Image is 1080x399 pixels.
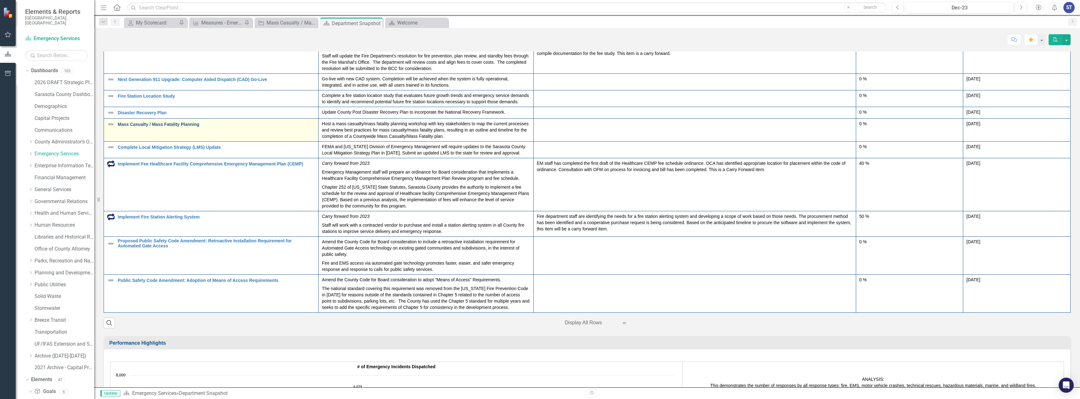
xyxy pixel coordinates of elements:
[357,364,435,369] strong: # of Emergency Incidents Dispatched
[118,239,315,248] a: Proposed Public Safety Code Amendment: Retroactive Installation Requirement for Automated Gate Ac...
[107,76,115,83] img: Not Defined
[354,384,362,389] text: 6,079
[104,275,319,313] td: Double-Click to Edit Right Click for Context Menu
[256,19,316,27] a: Mass Casualty / Mass Fatality Planning
[966,76,980,81] span: [DATE]
[35,222,94,229] a: Human Resources
[35,305,94,312] a: Stormwater
[25,50,88,61] input: Search Below...
[322,221,530,235] p: Staff will work with a contracted vendor to purchase and install a station alerting system in all...
[118,162,315,166] a: Implement Fee Healthcare Facility Comprehensive Emergency Management Plan (CEMP)
[322,259,530,272] p: Fire and EMS access via automated gate technology promotes faster, easier, and safer emergency re...
[59,389,69,394] div: 6
[966,277,980,282] span: [DATE]
[322,53,528,71] span: Staff will update the Fire Department’s resolution for fire prevention, plan review, and standby ...
[35,103,94,110] a: Demographics
[35,210,94,217] a: Health and Human Services
[107,121,115,128] img: Not Defined
[859,143,960,150] div: 0 %
[856,74,963,90] td: Double-Click to Edit
[859,121,960,127] div: 0 %
[533,107,856,119] td: Double-Click to Edit
[132,390,176,396] a: Emergency Services
[136,19,177,27] div: My Scorecard
[856,107,963,119] td: Double-Click to Edit
[863,5,877,10] span: Search
[859,277,960,283] div: 0 %
[856,211,963,237] td: Double-Click to Edit
[123,390,582,397] div: »
[387,19,446,27] a: Welcome
[107,143,115,151] img: Not Defined
[107,92,115,100] img: Not Defined
[533,74,856,90] td: Double-Click to Edit
[332,19,381,27] div: Department Snapshot
[35,293,94,300] a: Solid Waste
[35,269,94,277] a: Planning and Development Services
[35,91,94,98] a: Sarasota County Dashboard
[55,377,65,382] div: 41
[201,19,243,27] div: Measures - Emergency Management
[859,76,960,82] div: 0 %
[118,122,315,127] a: Mass Casualty / Mass Fatality Planning
[856,237,963,275] td: Double-Click to Edit
[118,94,315,99] a: Fire Station Location Study
[118,77,315,82] a: Next Generation 911 Upgrade: Computer Aided Dispatch (CAD) Go-Live
[31,67,58,74] a: Dashboards
[25,35,88,42] a: Emergency Services
[533,275,856,313] td: Double-Click to Edit
[1063,2,1075,13] button: ST
[859,92,960,99] div: 0 %
[35,162,94,170] a: Enterprise Information Technology
[35,353,94,360] a: Archive ([DATE]-[DATE])
[126,19,177,27] a: My Scorecard
[35,127,94,134] a: Communications
[322,284,530,310] p: The national standard covering this requirement was removed from the [US_STATE] Fire Prevention C...
[267,19,316,27] div: Mass Casualty / Mass Fatality Planning
[104,142,319,158] td: Double-Click to Edit Right Click for Context Menu
[859,213,960,219] div: 50 %
[856,158,963,211] td: Double-Click to Edit
[104,237,319,275] td: Double-Click to Edit Right Click for Context Menu
[854,3,886,12] button: Search
[322,76,530,88] p: Go-live with new CAD system. Completion will be achieved when the system is fully operational, in...
[127,2,887,13] input: Search ClearPoint...
[104,107,319,119] td: Double-Click to Edit Right Click for Context Menu
[35,234,94,241] a: Libraries and Historical Resources
[34,388,56,395] a: Goals
[966,239,980,244] span: [DATE]
[966,110,980,115] span: [DATE]
[322,239,530,259] p: Amend the County Code for Board consideration to include a retroactive installation requirement f...
[684,382,1062,390] p: This demonstrates the number of responses by all response types: fire, EMS, motor vehicle crashes...
[905,2,1013,13] button: Dec-23
[35,341,94,348] a: UF/IFAS Extension and Sustainability
[533,90,856,107] td: Double-Click to Edit
[322,143,530,156] p: FEMA and [US_STATE] Division of Emergency Management will require updates to the Sarasota County ...
[35,281,94,288] a: Public Utilities
[533,42,856,74] td: Double-Click to Edit
[35,174,94,181] a: Financial Management
[859,239,960,245] div: 0 %
[35,245,94,253] a: Office of County Attorney
[322,92,530,105] p: Complete a fire station location study that evaluates future growth trends and emergency service ...
[35,115,94,122] a: Capital Projects
[322,121,530,139] p: Host a mass casualty/mass fatality planning workshop with key stakeholders to map the current pro...
[322,214,370,219] em: Carry forward from 2023
[35,317,94,324] a: Breeze Transit
[104,211,319,237] td: Double-Click to Edit Right Click for Context Menu
[25,8,88,15] span: Elements & Reports
[107,240,115,247] img: Not Defined
[35,364,94,371] a: 2021 Archive - Capital Projects
[107,277,115,284] img: Not Defined
[322,183,530,209] p: Chapter 252 of [US_STATE] State Statutes, Sarasota County provides the authority to implement a f...
[104,42,319,74] td: Double-Click to Edit Right Click for Context Menu
[104,119,319,142] td: Double-Click to Edit Right Click for Context Menu
[118,215,315,219] a: Implement Fire Station Alerting System
[3,7,14,18] img: ClearPoint Strategy
[104,90,319,107] td: Double-Click to Edit Right Click for Context Menu
[35,257,94,265] a: Parks, Recreation and Natural Resources
[100,390,120,396] span: Updater
[533,119,856,142] td: Double-Click to Edit
[191,19,243,27] a: Measures - Emergency Management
